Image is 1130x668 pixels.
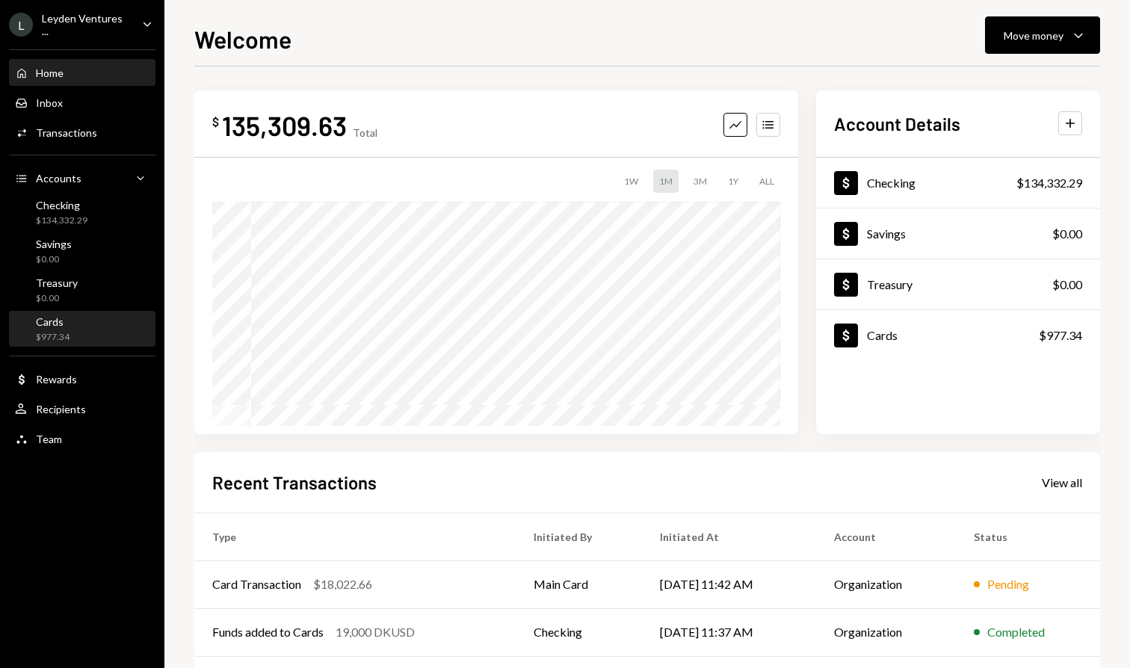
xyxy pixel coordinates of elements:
[36,126,97,139] div: Transactions
[618,170,644,193] div: 1W
[9,59,155,86] a: Home
[516,560,643,608] td: Main Card
[212,114,219,129] div: $
[36,276,78,289] div: Treasury
[816,560,956,608] td: Organization
[9,89,155,116] a: Inbox
[867,226,906,241] div: Savings
[1052,225,1082,243] div: $0.00
[36,433,62,445] div: Team
[1042,475,1082,490] div: View all
[212,575,301,593] div: Card Transaction
[36,331,70,344] div: $977.34
[9,194,155,230] a: Checking$134,332.29
[212,623,324,641] div: Funds added to Cards
[816,259,1100,309] a: Treasury$0.00
[36,214,87,227] div: $134,332.29
[688,170,713,193] div: 3M
[834,111,960,136] h2: Account Details
[867,277,913,291] div: Treasury
[36,373,77,386] div: Rewards
[987,623,1045,641] div: Completed
[313,575,372,593] div: $18,022.66
[194,24,291,54] h1: Welcome
[516,608,643,656] td: Checking
[985,16,1100,54] button: Move money
[816,608,956,656] td: Organization
[194,513,516,560] th: Type
[36,172,81,185] div: Accounts
[9,119,155,146] a: Transactions
[36,292,78,305] div: $0.00
[222,108,347,142] div: 135,309.63
[653,170,679,193] div: 1M
[816,158,1100,208] a: Checking$134,332.29
[1042,474,1082,490] a: View all
[1004,28,1063,43] div: Move money
[9,272,155,308] a: Treasury$0.00
[816,513,956,560] th: Account
[9,365,155,392] a: Rewards
[9,425,155,452] a: Team
[36,199,87,211] div: Checking
[36,238,72,250] div: Savings
[642,608,816,656] td: [DATE] 11:37 AM
[36,96,63,109] div: Inbox
[956,513,1100,560] th: Status
[336,623,415,641] div: 19,000 DKUSD
[867,176,916,190] div: Checking
[9,13,33,37] div: L
[9,164,155,191] a: Accounts
[722,170,744,193] div: 1Y
[642,560,816,608] td: [DATE] 11:42 AM
[1052,276,1082,294] div: $0.00
[42,12,130,37] div: Leyden Ventures ...
[9,233,155,269] a: Savings$0.00
[867,328,898,342] div: Cards
[816,310,1100,360] a: Cards$977.34
[36,403,86,415] div: Recipients
[212,470,377,495] h2: Recent Transactions
[36,315,70,328] div: Cards
[9,311,155,347] a: Cards$977.34
[816,208,1100,259] a: Savings$0.00
[36,253,72,266] div: $0.00
[36,67,64,79] div: Home
[1039,327,1082,344] div: $977.34
[642,513,816,560] th: Initiated At
[516,513,643,560] th: Initiated By
[987,575,1029,593] div: Pending
[1016,174,1082,192] div: $134,332.29
[353,126,377,139] div: Total
[9,395,155,422] a: Recipients
[753,170,780,193] div: ALL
